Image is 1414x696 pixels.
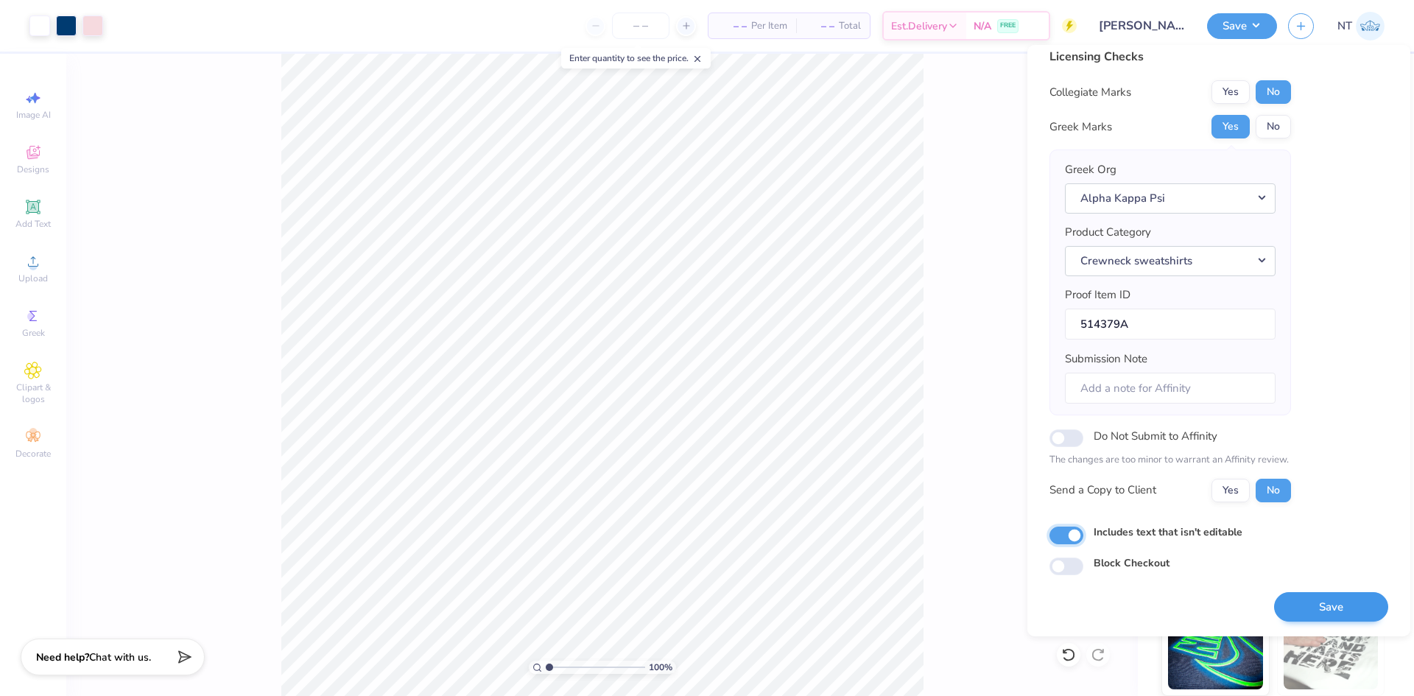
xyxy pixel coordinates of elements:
label: Product Category [1065,224,1151,241]
span: – – [717,18,747,34]
span: Chat with us. [89,650,151,664]
div: Licensing Checks [1049,48,1291,66]
label: Greek Org [1065,161,1116,178]
span: 100 % [649,661,672,674]
button: Crewneck sweatshirts [1065,246,1276,276]
button: Yes [1211,80,1250,104]
img: Glow in the Dark Ink [1168,616,1263,689]
span: Est. Delivery [891,18,947,34]
span: Clipart & logos [7,382,59,405]
a: NT [1337,12,1385,41]
label: Block Checkout [1094,555,1169,571]
button: No [1256,479,1291,502]
span: Total [839,18,861,34]
span: Per Item [751,18,787,34]
img: Water based Ink [1284,616,1379,689]
img: Nestor Talens [1356,12,1385,41]
input: Untitled Design [1088,11,1196,41]
button: Yes [1211,479,1250,502]
label: Includes text that isn't editable [1094,524,1242,540]
button: Alpha Kappa Psi [1065,183,1276,214]
label: Do Not Submit to Affinity [1094,426,1217,446]
span: N/A [974,18,991,34]
div: Enter quantity to see the price. [561,48,711,68]
input: Add a note for Affinity [1065,373,1276,404]
button: No [1256,115,1291,138]
span: Greek [22,327,45,339]
span: Designs [17,164,49,175]
span: FREE [1000,21,1016,31]
button: Yes [1211,115,1250,138]
label: Submission Note [1065,351,1147,368]
div: Collegiate Marks [1049,84,1131,101]
span: Add Text [15,218,51,230]
label: Proof Item ID [1065,287,1130,303]
p: The changes are too minor to warrant an Affinity review. [1049,453,1291,468]
button: Save [1207,13,1277,39]
input: – – [612,13,669,39]
button: Save [1274,592,1388,622]
span: Upload [18,273,48,284]
strong: Need help? [36,650,89,664]
div: Send a Copy to Client [1049,482,1156,499]
span: NT [1337,18,1352,35]
span: Decorate [15,448,51,460]
span: Image AI [16,109,51,121]
div: Greek Marks [1049,119,1112,136]
span: – – [805,18,834,34]
button: No [1256,80,1291,104]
